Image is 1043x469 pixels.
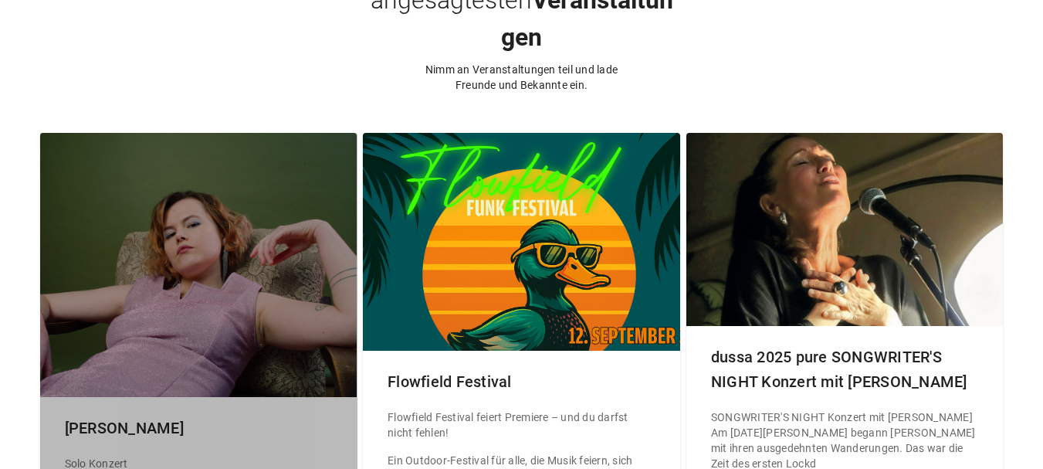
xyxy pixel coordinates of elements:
[375,357,668,406] div: Flowfield Festival
[388,410,655,440] p: Flowfield Festival feiert Premiere – und du darfst nicht fehlen!
[699,332,991,406] div: dussa 2025 pure SONGWRITER'S NIGHT Konzert mit [PERSON_NAME]
[52,403,345,453] div: [PERSON_NAME]
[406,62,638,93] div: Nimm an Veranstaltungen teil und lade Freunde und Bekannte ein.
